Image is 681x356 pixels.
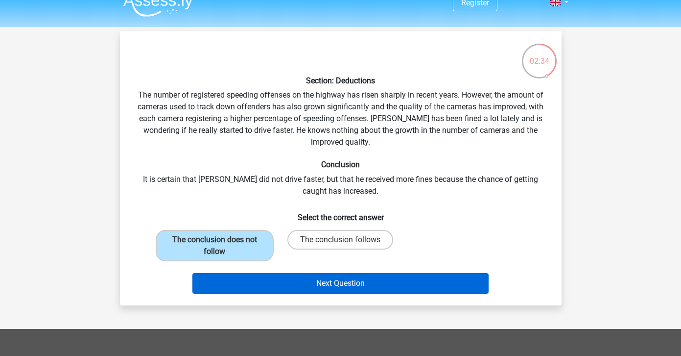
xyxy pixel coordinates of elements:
[124,39,558,298] div: The number of registered speeding offenses on the highway has risen sharply in recent years. Howe...
[136,160,546,169] h6: Conclusion
[136,76,546,85] h6: Section: Deductions
[192,273,489,294] button: Next Question
[136,205,546,222] h6: Select the correct answer
[521,43,558,67] div: 02:34
[287,230,393,250] label: The conclusion follows
[156,230,274,261] label: The conclusion does not follow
